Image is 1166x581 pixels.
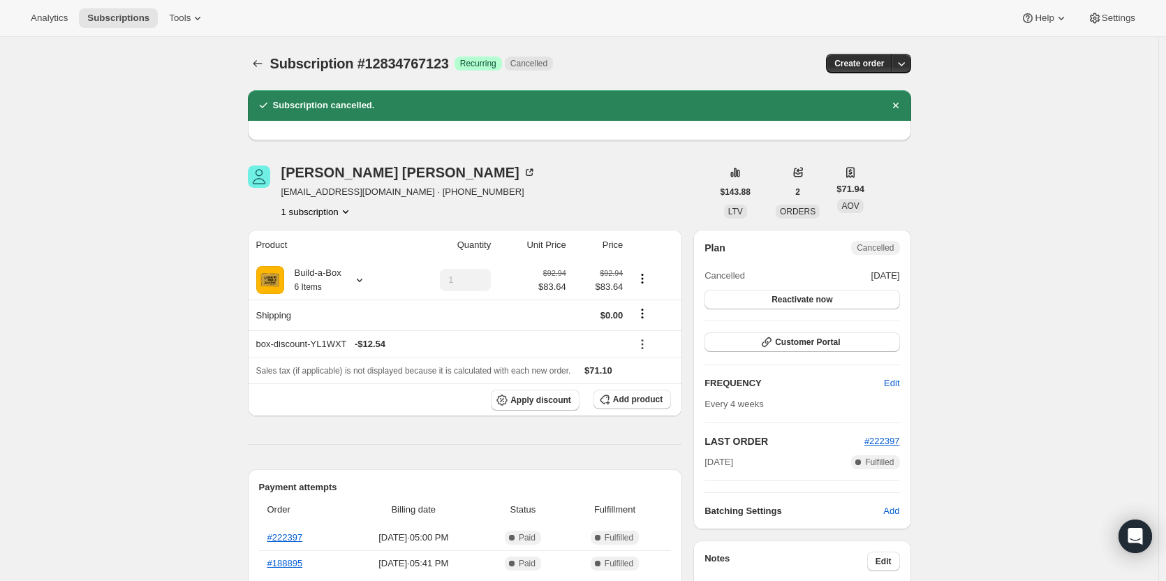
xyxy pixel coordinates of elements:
span: Fulfilled [605,532,633,543]
button: Add [875,500,908,522]
span: Recurring [460,58,496,69]
button: Settings [1079,8,1144,28]
span: $83.64 [575,280,623,294]
img: product img [256,266,284,294]
div: Build-a-Box [284,266,341,294]
a: #222397 [864,436,900,446]
span: AOV [841,201,859,211]
span: Cancelled [510,58,547,69]
span: Tools [169,13,191,24]
div: [PERSON_NAME] [PERSON_NAME] [281,166,536,179]
span: 2 [795,186,800,198]
button: Edit [867,552,900,571]
button: Reactivate now [704,290,899,309]
span: Sales tax (if applicable) is not displayed because it is calculated with each new order. [256,366,571,376]
span: - $12.54 [355,337,385,351]
button: #222397 [864,434,900,448]
span: $143.88 [721,186,751,198]
h2: Payment attempts [259,480,672,494]
button: Shipping actions [631,306,654,321]
th: Product [248,230,402,260]
div: box-discount-YL1WXT [256,337,623,351]
span: $71.94 [836,182,864,196]
span: William Hutchinson [248,166,270,188]
th: Shipping [248,300,402,330]
span: Customer Portal [775,337,840,348]
button: Subscriptions [248,54,267,73]
button: Add product [593,390,671,409]
th: Order [259,494,344,525]
span: Analytics [31,13,68,24]
button: Analytics [22,8,76,28]
span: Settings [1102,13,1135,24]
div: Open Intercom Messenger [1119,520,1152,553]
span: Apply discount [510,395,571,406]
span: [DATE] [871,269,900,283]
small: 6 Items [295,282,322,292]
button: Help [1012,8,1076,28]
span: Create order [834,58,884,69]
span: Subscriptions [87,13,149,24]
button: Create order [826,54,892,73]
span: [DATE] · 05:41 PM [348,557,480,571]
span: [DATE] [704,455,733,469]
span: Reactivate now [772,294,832,305]
span: $71.10 [584,365,612,376]
span: Add product [613,394,663,405]
small: $92.94 [543,269,566,277]
a: #188895 [267,558,303,568]
th: Quantity [401,230,495,260]
span: $83.64 [538,280,566,294]
h2: FREQUENCY [704,376,884,390]
button: $143.88 [712,182,759,202]
h6: Batching Settings [704,504,883,518]
span: Fulfilled [605,558,633,569]
button: Customer Portal [704,332,899,352]
h2: LAST ORDER [704,434,864,448]
h3: Notes [704,552,867,571]
button: Edit [876,372,908,395]
th: Price [570,230,628,260]
button: Product actions [631,271,654,286]
span: Add [883,504,899,518]
span: Cancelled [857,242,894,253]
span: Help [1035,13,1054,24]
small: $92.94 [600,269,623,277]
button: Product actions [281,205,353,219]
span: Edit [876,556,892,567]
span: Cancelled [704,269,745,283]
span: $0.00 [600,310,623,321]
h2: Subscription cancelled. [273,98,375,112]
a: #222397 [267,532,303,543]
span: [DATE] · 05:00 PM [348,531,480,545]
span: Status [487,503,559,517]
span: [EMAIL_ADDRESS][DOMAIN_NAME] · [PHONE_NUMBER] [281,185,536,199]
span: Paid [519,532,536,543]
span: Fulfillment [567,503,663,517]
button: 2 [787,182,809,202]
h2: Plan [704,241,725,255]
span: Subscription #12834767123 [270,56,449,71]
span: LTV [728,207,743,216]
button: Tools [161,8,213,28]
button: Apply discount [491,390,580,411]
span: Fulfilled [865,457,894,468]
th: Unit Price [495,230,570,260]
span: Every 4 weeks [704,399,764,409]
span: Edit [884,376,899,390]
span: Billing date [348,503,480,517]
span: ORDERS [780,207,816,216]
button: Dismiss notification [886,96,906,115]
span: Paid [519,558,536,569]
button: Subscriptions [79,8,158,28]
